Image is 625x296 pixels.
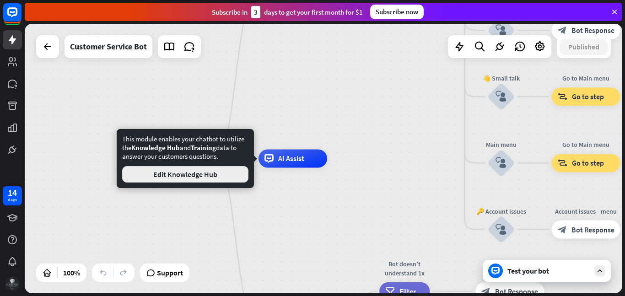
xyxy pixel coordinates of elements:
[131,143,180,152] span: Knowledge Hub
[496,25,506,36] i: block_user_input
[372,259,436,278] div: Bot doesn't understand 1x
[558,225,567,234] i: block_bot_response
[481,287,490,296] i: block_bot_response
[157,265,183,280] span: Support
[507,266,590,275] div: Test your bot
[60,265,83,280] div: 100%
[571,225,614,234] span: Bot Response
[469,269,551,278] div: Please rephrase
[474,140,528,149] div: Main menu
[191,143,216,152] span: Training
[571,26,614,35] span: Bot Response
[3,186,22,205] a: 14 days
[558,158,567,167] i: block_goto
[572,158,604,167] span: Go to step
[496,157,506,168] i: block_user_input
[399,287,416,296] span: Filter
[496,224,506,235] i: block_user_input
[560,38,608,55] button: Published
[122,135,248,183] div: This module enables your chatbot to utilize the and data to answer your customers questions.
[8,197,17,203] div: days
[558,92,567,101] i: block_goto
[474,207,528,216] div: 🔑 Account issues
[495,287,538,296] span: Bot Response
[212,6,363,18] div: Subscribe in days to get your first month for $1
[70,35,147,58] div: Customer Service Bot
[251,6,260,18] div: 3
[8,188,17,197] div: 14
[370,5,424,19] div: Subscribe now
[7,4,35,31] button: Open LiveChat chat widget
[278,154,304,163] span: AI Assist
[572,92,604,101] span: Go to step
[122,166,248,183] button: Edit Knowledge Hub
[385,287,395,296] i: filter
[474,74,528,83] div: 👋 Small talk
[558,26,567,35] i: block_bot_response
[496,91,506,102] i: block_user_input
